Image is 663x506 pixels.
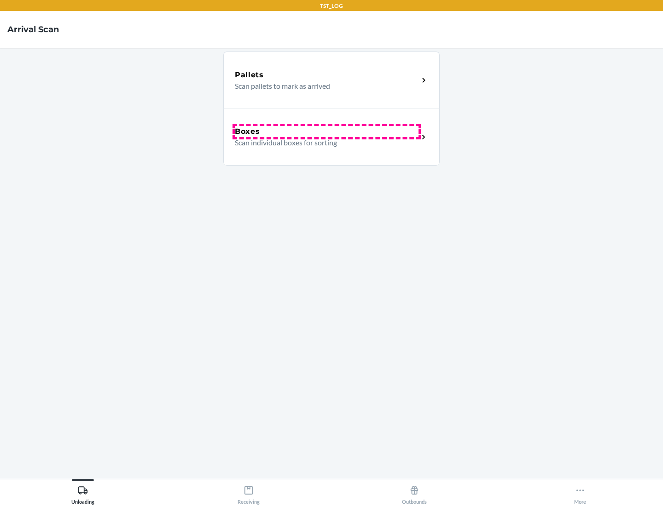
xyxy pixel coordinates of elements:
[223,52,440,109] a: PalletsScan pallets to mark as arrived
[331,479,497,505] button: Outbounds
[402,482,427,505] div: Outbounds
[238,482,260,505] div: Receiving
[235,137,411,148] p: Scan individual boxes for sorting
[574,482,586,505] div: More
[235,69,264,80] h5: Pallets
[320,2,343,10] p: TST_LOG
[71,482,94,505] div: Unloading
[223,109,440,166] a: BoxesScan individual boxes for sorting
[235,80,411,92] p: Scan pallets to mark as arrived
[7,23,59,35] h4: Arrival Scan
[235,126,260,137] h5: Boxes
[497,479,663,505] button: More
[166,479,331,505] button: Receiving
